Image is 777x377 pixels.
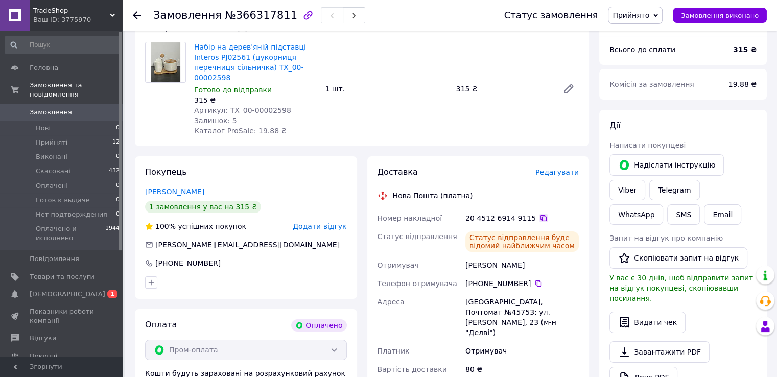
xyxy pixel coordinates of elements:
[463,342,581,360] div: Отримувач
[291,319,346,332] div: Оплачено
[36,210,107,219] span: Нет подтверждения
[155,222,176,230] span: 100%
[609,121,620,130] span: Дії
[609,180,645,200] a: Viber
[378,167,418,177] span: Доставка
[609,141,686,149] span: Написати покупцеві
[153,9,222,21] span: Замовлення
[36,196,90,205] span: Готов к выдаче
[36,124,51,133] span: Нові
[378,298,405,306] span: Адреса
[609,80,694,88] span: Комісія за замовлення
[465,278,579,289] div: [PHONE_NUMBER]
[145,201,261,213] div: 1 замовлення у вас на 315 ₴
[133,10,141,20] div: Повернутися назад
[30,63,58,73] span: Головна
[558,79,579,99] a: Редагувати
[105,224,120,243] span: 1944
[33,6,110,15] span: TradeShop
[145,167,187,177] span: Покупець
[378,214,442,222] span: Номер накладної
[378,232,457,241] span: Статус відправлення
[30,108,72,117] span: Замовлення
[30,307,95,325] span: Показники роботи компанії
[194,106,291,114] span: Артикул: TX_00-00002598
[116,181,120,191] span: 0
[609,341,710,363] a: Завантажити PDF
[36,138,67,147] span: Прийняті
[225,9,297,21] span: №366317811
[151,42,181,82] img: Набір на дерев'яній підставці Interos PJ02561 (цукорниця перечниця сільничка) TX_00-00002598
[30,290,105,299] span: [DEMOGRAPHIC_DATA]
[704,204,741,225] button: Email
[293,222,346,230] span: Додати відгук
[30,81,123,99] span: Замовлення та повідомлення
[465,213,579,223] div: 20 4512 6914 9115
[194,86,272,94] span: Готово до відправки
[30,351,57,361] span: Покупці
[5,36,121,54] input: Пошук
[116,152,120,161] span: 0
[36,181,68,191] span: Оплачені
[463,256,581,274] div: [PERSON_NAME]
[36,152,67,161] span: Виконані
[145,221,246,231] div: успішних покупок
[30,334,56,343] span: Відгуки
[30,254,79,264] span: Повідомлення
[194,116,237,125] span: Залишок: 5
[36,224,105,243] span: Оплачено и исполнено
[321,82,452,96] div: 1 шт.
[107,290,117,298] span: 1
[109,167,120,176] span: 432
[465,231,579,252] div: Статус відправлення буде відомий найближчим часом
[194,127,287,135] span: Каталог ProSale: 19.88 ₴
[36,167,70,176] span: Скасовані
[609,154,724,176] button: Надіслати інструкцію
[378,279,457,288] span: Телефон отримувача
[609,45,675,54] span: Всього до сплати
[649,180,699,200] a: Telegram
[609,204,663,225] a: WhatsApp
[609,247,747,269] button: Скопіювати запит на відгук
[463,293,581,342] div: [GEOGRAPHIC_DATA], Почтомат №45753: ул. [PERSON_NAME], 23 (м-н "Делві")
[194,43,306,82] a: Набір на дерев'яній підставці Interos PJ02561 (цукорниця перечниця сільничка) TX_00-00002598
[667,204,700,225] button: SMS
[112,138,120,147] span: 12
[609,312,686,333] button: Видати чек
[30,272,95,281] span: Товари та послуги
[378,347,410,355] span: Платник
[728,80,757,88] span: 19.88 ₴
[155,241,340,249] span: [PERSON_NAME][EMAIL_ADDRESS][DOMAIN_NAME]
[116,124,120,133] span: 0
[145,187,204,196] a: [PERSON_NAME]
[154,258,222,268] div: [PHONE_NUMBER]
[378,365,447,373] span: Вартість доставки
[504,10,598,20] div: Статус замовлення
[378,261,419,269] span: Отримувач
[390,191,476,201] div: Нова Пошта (платна)
[535,168,579,176] span: Редагувати
[673,8,767,23] button: Замовлення виконано
[452,82,554,96] div: 315 ₴
[609,234,723,242] span: Запит на відгук про компанію
[733,45,757,54] b: 315 ₴
[681,12,759,19] span: Замовлення виконано
[145,22,248,32] span: Товари в замовленні (1)
[194,95,317,105] div: 315 ₴
[613,11,649,19] span: Прийнято
[116,196,120,205] span: 0
[145,320,177,329] span: Оплата
[116,210,120,219] span: 0
[33,15,123,25] div: Ваш ID: 3775970
[609,274,753,302] span: У вас є 30 днів, щоб відправити запит на відгук покупцеві, скопіювавши посилання.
